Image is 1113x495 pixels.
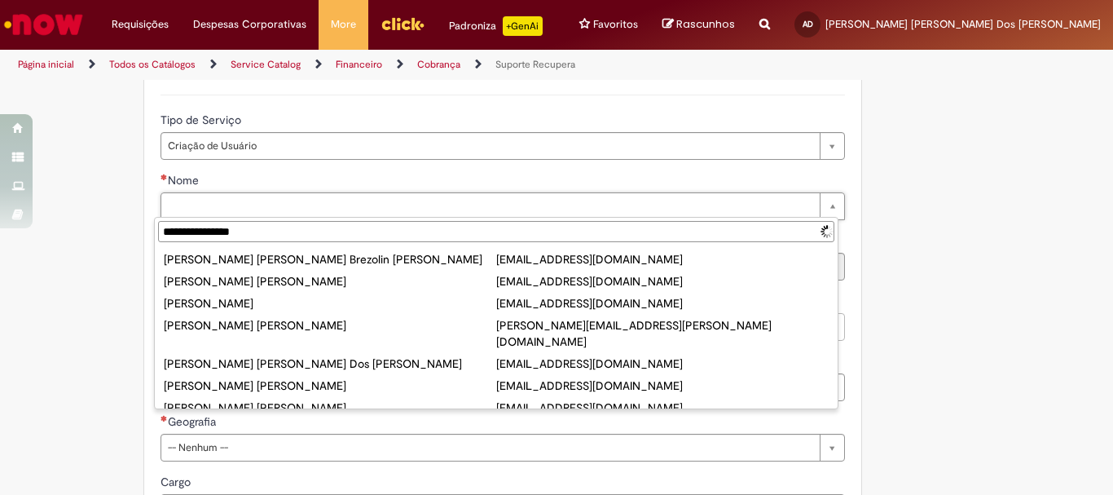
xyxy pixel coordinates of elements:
[164,317,496,334] div: [PERSON_NAME] [PERSON_NAME]
[164,251,496,267] div: [PERSON_NAME] [PERSON_NAME] Brezolin [PERSON_NAME]
[496,251,829,267] div: [EMAIL_ADDRESS][DOMAIN_NAME]
[496,378,829,394] div: [EMAIL_ADDRESS][DOMAIN_NAME]
[155,245,838,409] ul: Nome
[496,273,829,289] div: [EMAIL_ADDRESS][DOMAIN_NAME]
[164,273,496,289] div: [PERSON_NAME] [PERSON_NAME]
[164,295,496,312] div: [PERSON_NAME]
[496,317,829,350] div: [PERSON_NAME][EMAIL_ADDRESS][PERSON_NAME][DOMAIN_NAME]
[496,295,829,312] div: [EMAIL_ADDRESS][DOMAIN_NAME]
[164,400,496,416] div: [PERSON_NAME] [PERSON_NAME]
[164,378,496,394] div: [PERSON_NAME] [PERSON_NAME]
[164,356,496,372] div: [PERSON_NAME] [PERSON_NAME] Dos [PERSON_NAME]
[496,400,829,416] div: [EMAIL_ADDRESS][DOMAIN_NAME]
[496,356,829,372] div: [EMAIL_ADDRESS][DOMAIN_NAME]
